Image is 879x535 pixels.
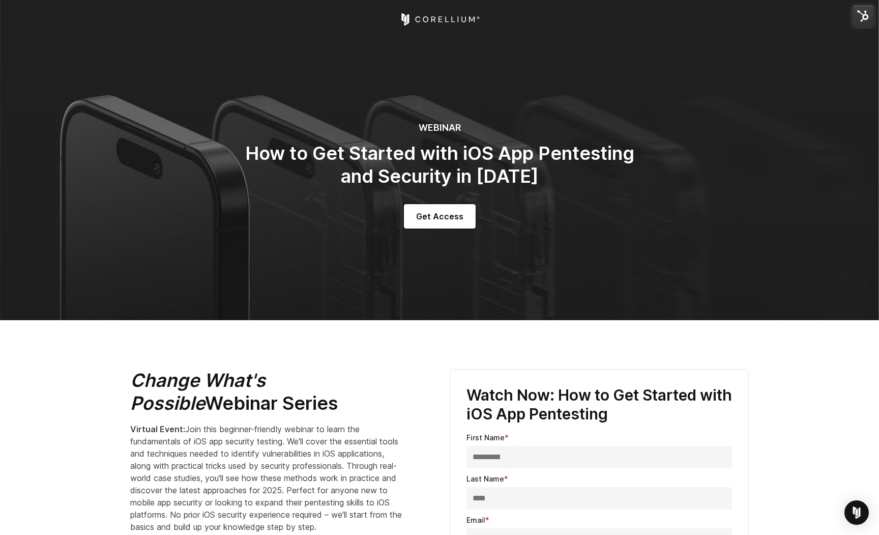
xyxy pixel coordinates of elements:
span: Join this beginner-friendly webinar to learn the fundamentals of iOS app security testing. We'll ... [130,424,402,532]
h2: How to Get Started with iOS App Pentesting and Security in [DATE] [236,142,643,188]
div: Open Intercom Messenger [844,500,869,525]
h6: WEBINAR [236,122,643,134]
span: Last Name [466,474,504,483]
strong: Virtual Event: [130,424,185,434]
h2: Webinar Series [130,369,405,415]
a: Corellium Home [399,13,480,25]
a: Get Access [404,204,476,229]
em: Change What's Possible [130,369,266,414]
span: Get Access [416,210,463,222]
span: First Name [466,433,505,442]
h3: Watch Now: How to Get Started with iOS App Pentesting [466,386,732,424]
img: HubSpot Tools Menu Toggle [853,5,874,26]
span: Email [466,516,485,524]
